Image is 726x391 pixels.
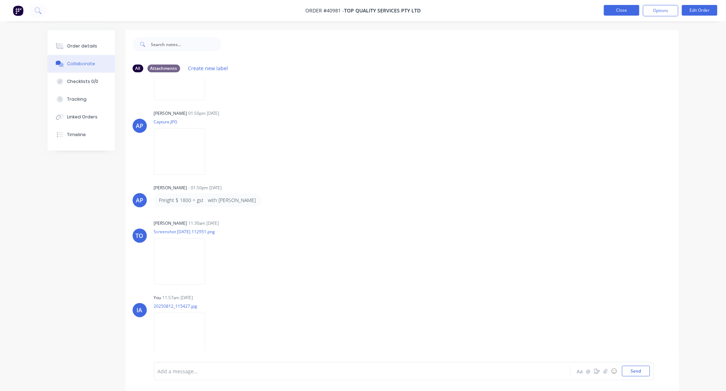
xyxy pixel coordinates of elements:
button: Create new label [184,63,232,73]
button: Aa [576,367,584,375]
div: 11:57am [DATE] [163,295,193,301]
p: 20250812_115427.jpg [154,303,212,309]
button: Order details [48,37,115,55]
button: Edit Order [682,5,717,16]
div: Collaborate [67,61,95,67]
button: @ [584,367,593,375]
img: Factory [13,5,23,16]
div: AP [136,122,143,130]
div: IA [137,306,143,314]
div: [PERSON_NAME] [154,220,187,227]
div: Order details [67,43,97,49]
div: 11:30am [DATE] [189,220,219,227]
p: Capture.JPG [154,119,212,125]
input: Search notes... [151,37,221,51]
p: Freight $ 1800 + gst with [PERSON_NAME] [159,197,256,204]
div: Attachments [148,65,180,72]
div: Tracking [67,96,87,102]
span: Order #40981 - [305,7,344,14]
button: ☺ [610,367,619,375]
div: All [133,65,143,72]
div: [PERSON_NAME] [154,110,187,117]
button: Timeline [48,126,115,144]
div: Linked Orders [67,114,98,120]
div: [PERSON_NAME] [154,185,187,191]
button: Close [604,5,639,16]
button: Options [643,5,678,16]
button: Tracking [48,90,115,108]
div: Checklists 0/0 [67,78,98,85]
button: Collaborate [48,55,115,73]
button: Send [622,366,650,376]
span: TOP QUALITY SERVICES PTY LTD [344,7,421,14]
div: - 01:50pm [DATE] [189,185,222,191]
button: Checklists 0/0 [48,73,115,90]
div: You [154,295,161,301]
div: TO [136,231,144,240]
div: Timeline [67,132,86,138]
div: AP [136,196,143,205]
div: 01:50pm [DATE] [189,110,220,117]
p: Screenshot [DATE] 112951.png [154,229,215,235]
button: Linked Orders [48,108,115,126]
